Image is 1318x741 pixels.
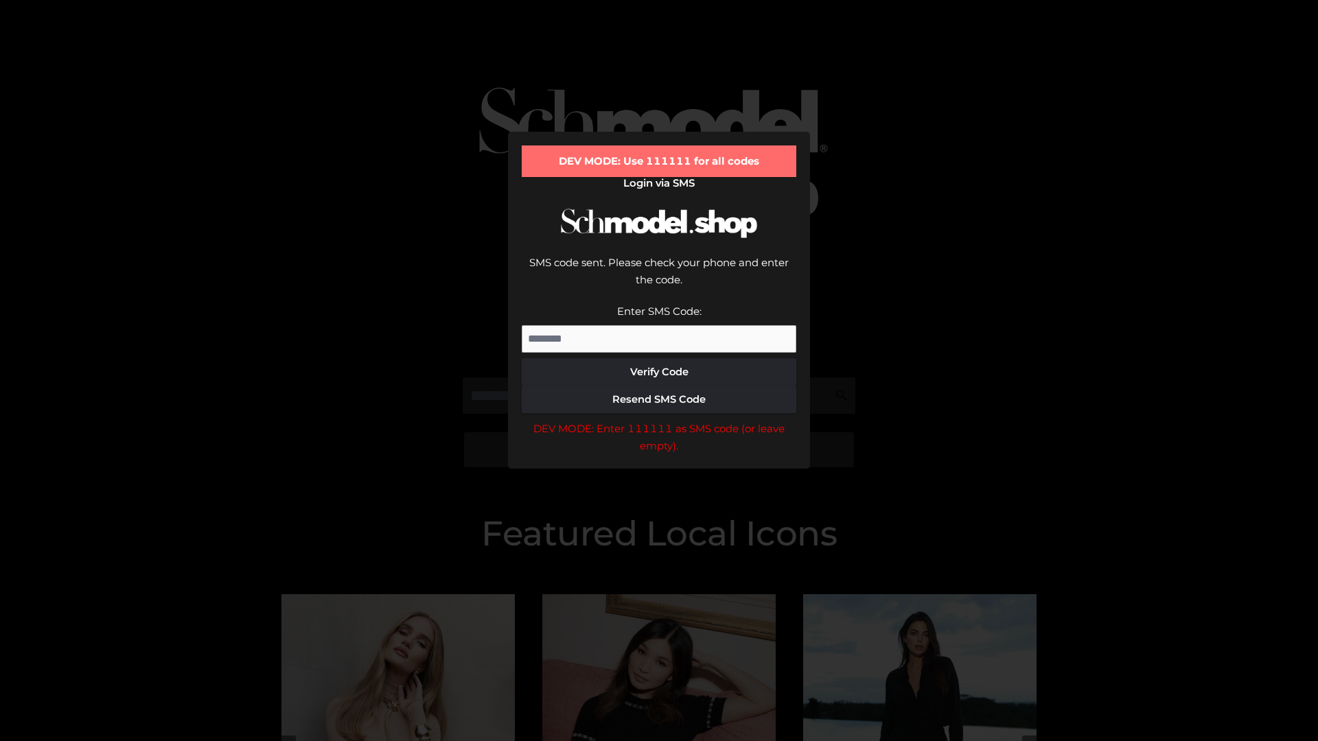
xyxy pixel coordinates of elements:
[522,420,796,455] div: DEV MODE: Enter 111111 as SMS code (or leave empty).
[522,145,796,177] div: DEV MODE: Use 111111 for all codes
[522,254,796,303] div: SMS code sent. Please check your phone and enter the code.
[617,305,702,318] label: Enter SMS Code:
[556,196,762,250] img: Schmodel Logo
[522,177,796,189] h2: Login via SMS
[522,358,796,386] button: Verify Code
[522,386,796,413] button: Resend SMS Code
